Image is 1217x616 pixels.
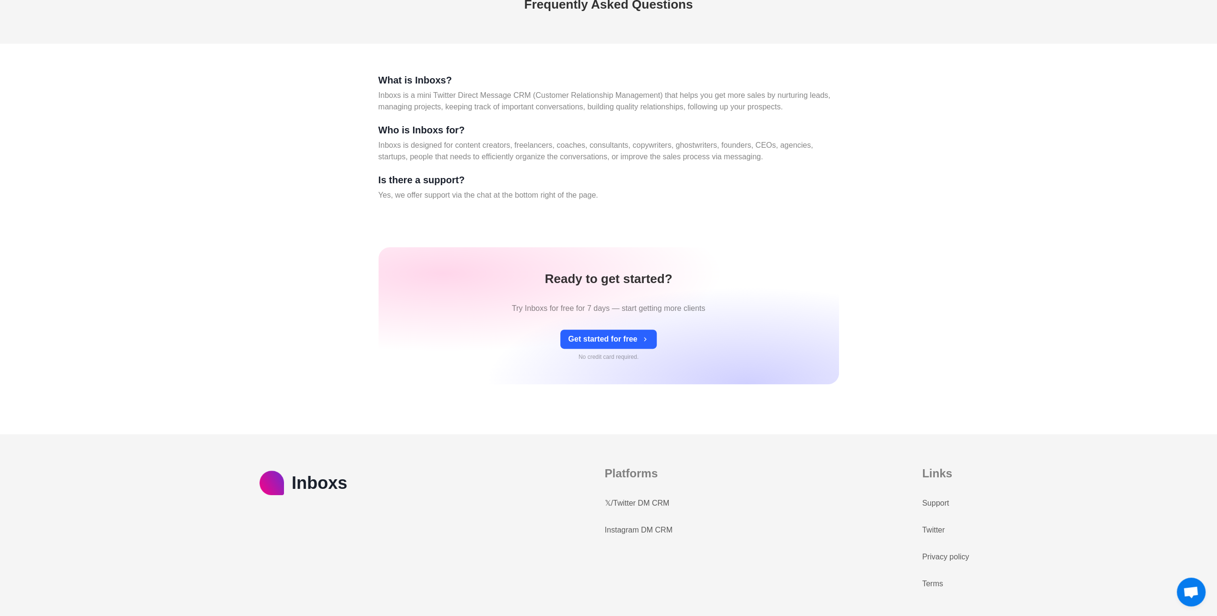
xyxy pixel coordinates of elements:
a: 𝕏/Twitter DM CRM [604,498,669,509]
a: Terms [922,578,943,590]
a: Instagram DM CRM [604,524,672,536]
a: Open chat [1177,578,1205,606]
p: Yes, we offer support via the chat at the bottom right of the page. [378,190,598,201]
b: Platforms [604,467,658,480]
h2: Inboxs [284,465,355,501]
a: Support [922,498,949,509]
button: Get started for free [560,330,656,349]
a: Privacy policy [922,551,969,563]
h2: Is there a support? [378,174,465,186]
b: Links [922,467,952,480]
a: Twitter [922,524,945,536]
p: No credit card required. [579,353,638,361]
img: logo [260,471,284,495]
p: Inboxs is designed for content creators, freelancers, coaches, consultants, copywriters, ghostwri... [378,140,839,163]
h2: Who is Inboxs for? [378,124,465,136]
p: Inboxs is a mini Twitter Direct Message CRM (Customer Relationship Management) that helps you get... [378,90,839,113]
h1: Ready to get started? [545,270,673,287]
p: Try Inboxs for free for 7 days — start getting more clients [512,303,705,314]
h2: What is Inboxs? [378,74,452,86]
